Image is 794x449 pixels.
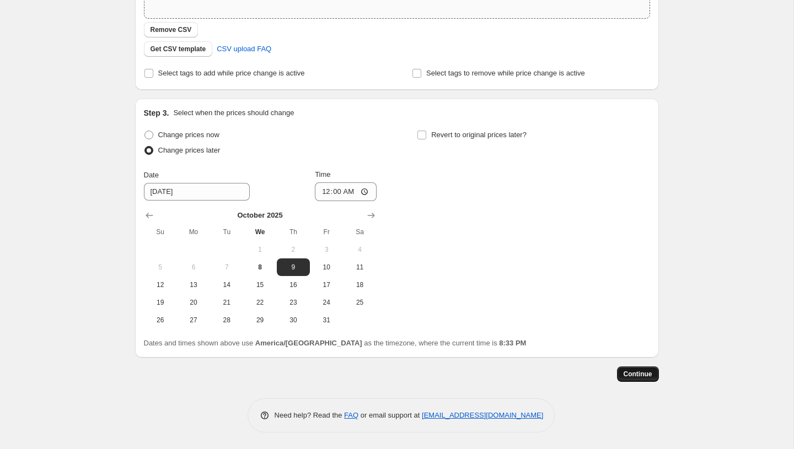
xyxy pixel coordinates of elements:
span: 6 [181,263,206,272]
span: 20 [181,298,206,307]
button: Wednesday October 1 2025 [243,241,276,258]
span: Tu [214,228,239,236]
button: Show next month, November 2025 [363,208,379,223]
span: 12 [148,280,173,289]
span: 4 [347,245,372,254]
span: 22 [248,298,272,307]
span: We [248,228,272,236]
button: Monday October 20 2025 [177,294,210,311]
th: Tuesday [210,223,243,241]
a: FAQ [344,411,358,419]
h2: Step 3. [144,107,169,118]
button: Tuesday October 7 2025 [210,258,243,276]
p: Select when the prices should change [173,107,294,118]
span: 3 [314,245,339,254]
button: Tuesday October 14 2025 [210,276,243,294]
span: 9 [281,263,305,272]
th: Saturday [343,223,376,241]
button: Monday October 6 2025 [177,258,210,276]
span: 8 [248,263,272,272]
button: Friday October 10 2025 [310,258,343,276]
span: 16 [281,280,305,289]
span: 19 [148,298,173,307]
button: Sunday October 12 2025 [144,276,177,294]
span: 30 [281,316,305,324]
span: Select tags to remove while price change is active [426,69,585,77]
span: 21 [214,298,239,307]
span: 15 [248,280,272,289]
button: Monday October 27 2025 [177,311,210,329]
button: Thursday October 30 2025 [277,311,310,329]
button: Wednesday October 29 2025 [243,311,276,329]
span: 27 [181,316,206,324]
button: Tuesday October 28 2025 [210,311,243,329]
span: Need help? Read the [275,411,345,419]
span: 29 [248,316,272,324]
a: [EMAIL_ADDRESS][DOMAIN_NAME] [422,411,543,419]
button: Wednesday October 15 2025 [243,276,276,294]
span: Su [148,228,173,236]
span: CSV upload FAQ [217,44,271,55]
button: Saturday October 25 2025 [343,294,376,311]
span: 1 [248,245,272,254]
th: Thursday [277,223,310,241]
th: Wednesday [243,223,276,241]
b: America/[GEOGRAPHIC_DATA] [255,339,362,347]
span: 13 [181,280,206,289]
span: Select tags to add while price change is active [158,69,305,77]
button: Friday October 31 2025 [310,311,343,329]
th: Sunday [144,223,177,241]
button: Wednesday October 22 2025 [243,294,276,311]
button: Friday October 24 2025 [310,294,343,311]
span: 14 [214,280,239,289]
span: 23 [281,298,305,307]
span: Sa [347,228,372,236]
button: Remove CSV [144,22,198,37]
span: Th [281,228,305,236]
span: Revert to original prices later? [431,131,527,139]
th: Monday [177,223,210,241]
button: Thursday October 23 2025 [277,294,310,311]
button: Tuesday October 21 2025 [210,294,243,311]
button: Show previous month, September 2025 [142,208,157,223]
span: 17 [314,280,339,289]
span: Date [144,171,159,179]
button: Thursday October 2 2025 [277,241,310,258]
b: 8:33 PM [499,339,526,347]
span: Remove CSV [151,25,192,34]
span: Get CSV template [151,45,206,53]
span: Change prices later [158,146,221,154]
input: 12:00 [315,182,377,201]
span: Dates and times shown above use as the timezone, where the current time is [144,339,527,347]
span: 25 [347,298,372,307]
button: Get CSV template [144,41,213,57]
span: or email support at [358,411,422,419]
span: Mo [181,228,206,236]
span: 28 [214,316,239,324]
span: 2 [281,245,305,254]
span: 10 [314,263,339,272]
button: Friday October 3 2025 [310,241,343,258]
button: Today Wednesday October 8 2025 [243,258,276,276]
span: 31 [314,316,339,324]
button: Saturday October 18 2025 [343,276,376,294]
button: Sunday October 5 2025 [144,258,177,276]
span: 26 [148,316,173,324]
th: Friday [310,223,343,241]
span: 5 [148,263,173,272]
button: Continue [617,366,659,382]
button: Sunday October 26 2025 [144,311,177,329]
span: 11 [347,263,372,272]
span: 18 [347,280,372,289]
span: Time [315,170,330,178]
span: Change prices now [158,131,219,139]
span: 24 [314,298,339,307]
a: CSV upload FAQ [210,40,278,58]
span: Fr [314,228,339,236]
button: Saturday October 4 2025 [343,241,376,258]
button: Friday October 17 2025 [310,276,343,294]
button: Sunday October 19 2025 [144,294,177,311]
span: 7 [214,263,239,272]
button: Saturday October 11 2025 [343,258,376,276]
input: 10/8/2025 [144,183,250,201]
